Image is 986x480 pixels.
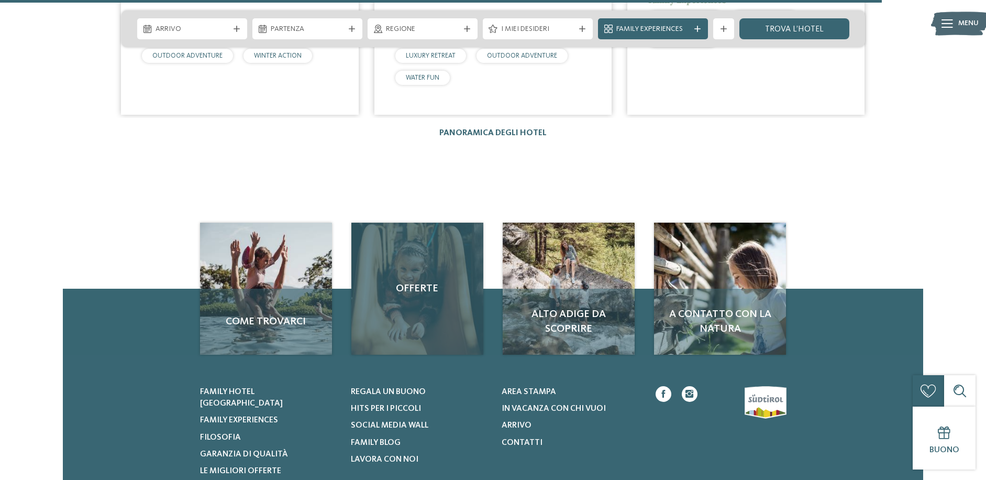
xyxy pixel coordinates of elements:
span: Family experiences [200,416,278,424]
a: Family hotel [GEOGRAPHIC_DATA] [200,386,338,410]
span: Offerte [362,281,473,296]
span: Family Blog [351,439,401,447]
span: Garanzia di qualità [200,450,288,459]
span: Come trovarci [211,314,322,329]
a: Garanzia di qualità [200,449,338,460]
span: I miei desideri [501,24,574,35]
span: Arrivo [502,421,531,430]
a: Cercate un hotel con piscina coperta per bambini in Alto Adige? Offerte [351,223,483,355]
span: Social Media Wall [351,421,428,430]
span: Partenza [271,24,344,35]
a: Contatti [502,437,639,449]
span: WATER FUN [406,74,439,81]
img: Cercate un hotel con piscina coperta per bambini in Alto Adige? [200,223,332,355]
span: Hits per i piccoli [351,405,421,413]
span: A contatto con la natura [664,307,775,336]
a: Area stampa [502,386,639,398]
span: WINTER ACTION [254,52,302,59]
span: Le migliori offerte [200,467,281,475]
a: In vacanza con chi vuoi [502,403,639,414]
span: LUXURY RETREAT [406,52,456,59]
span: Regione [386,24,459,35]
span: Lavora con noi [351,455,418,464]
span: Area stampa [502,388,556,396]
span: Buono [929,446,959,454]
span: Arrivo [156,24,229,35]
a: Hits per i piccoli [351,403,489,414]
a: Cercate un hotel con piscina coperta per bambini in Alto Adige? A contatto con la natura [654,223,786,355]
span: Alto Adige da scoprire [513,307,624,336]
a: Filosofia [200,432,338,443]
a: Cercate un hotel con piscina coperta per bambini in Alto Adige? Come trovarci [200,223,332,355]
a: Cercate un hotel con piscina coperta per bambini in Alto Adige? Alto Adige da scoprire [503,223,635,355]
a: Family Blog [351,437,489,449]
a: Arrivo [502,420,639,431]
img: Cercate un hotel con piscina coperta per bambini in Alto Adige? [654,223,786,355]
span: OUTDOOR ADVENTURE [152,52,223,59]
span: Contatti [502,439,542,447]
a: Le migliori offerte [200,465,338,477]
a: Lavora con noi [351,454,489,465]
span: Family hotel [GEOGRAPHIC_DATA] [200,388,283,408]
a: Social Media Wall [351,420,489,431]
a: Family experiences [200,414,338,426]
span: Family Experiences [616,24,690,35]
a: trova l’hotel [739,18,849,39]
img: Cercate un hotel con piscina coperta per bambini in Alto Adige? [503,223,635,355]
span: Filosofia [200,433,241,442]
span: In vacanza con chi vuoi [502,405,606,413]
a: Panoramica degli hotel [439,129,547,137]
a: Buono [913,407,976,470]
span: OUTDOOR ADVENTURE [487,52,557,59]
span: Regala un buono [351,388,426,396]
a: Regala un buono [351,386,489,398]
